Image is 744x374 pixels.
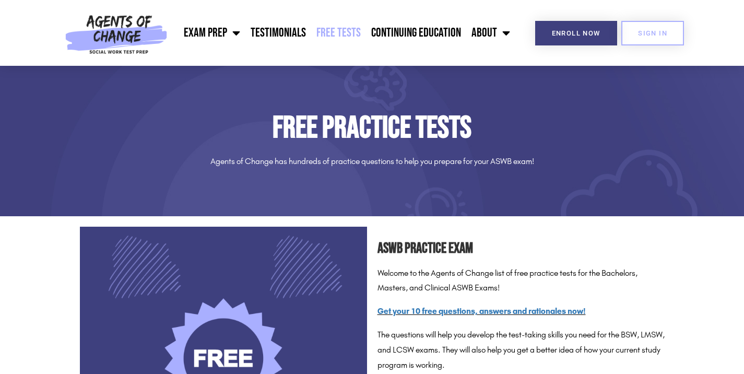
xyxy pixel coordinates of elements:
a: Get your 10 free questions, answers and rationales now! [377,306,586,316]
span: Enroll Now [552,30,600,37]
a: SIGN IN [621,21,684,45]
a: Testimonials [245,20,311,46]
a: About [466,20,515,46]
a: Exam Prep [179,20,245,46]
a: Continuing Education [366,20,466,46]
a: Free Tests [311,20,366,46]
span: SIGN IN [638,30,667,37]
p: The questions will help you develop the test-taking skills you need for the BSW, LMSW, and LCSW e... [377,328,665,372]
a: Enroll Now [535,21,617,45]
p: Agents of Change has hundreds of practice questions to help you prepare for your ASWB exam! [80,154,665,169]
p: Welcome to the Agents of Change list of free practice tests for the Bachelors, Masters, and Clini... [377,266,665,296]
nav: Menu [172,20,515,46]
h1: Free Practice Tests [80,113,665,144]
h2: ASWB Practice Exam [377,237,665,261]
